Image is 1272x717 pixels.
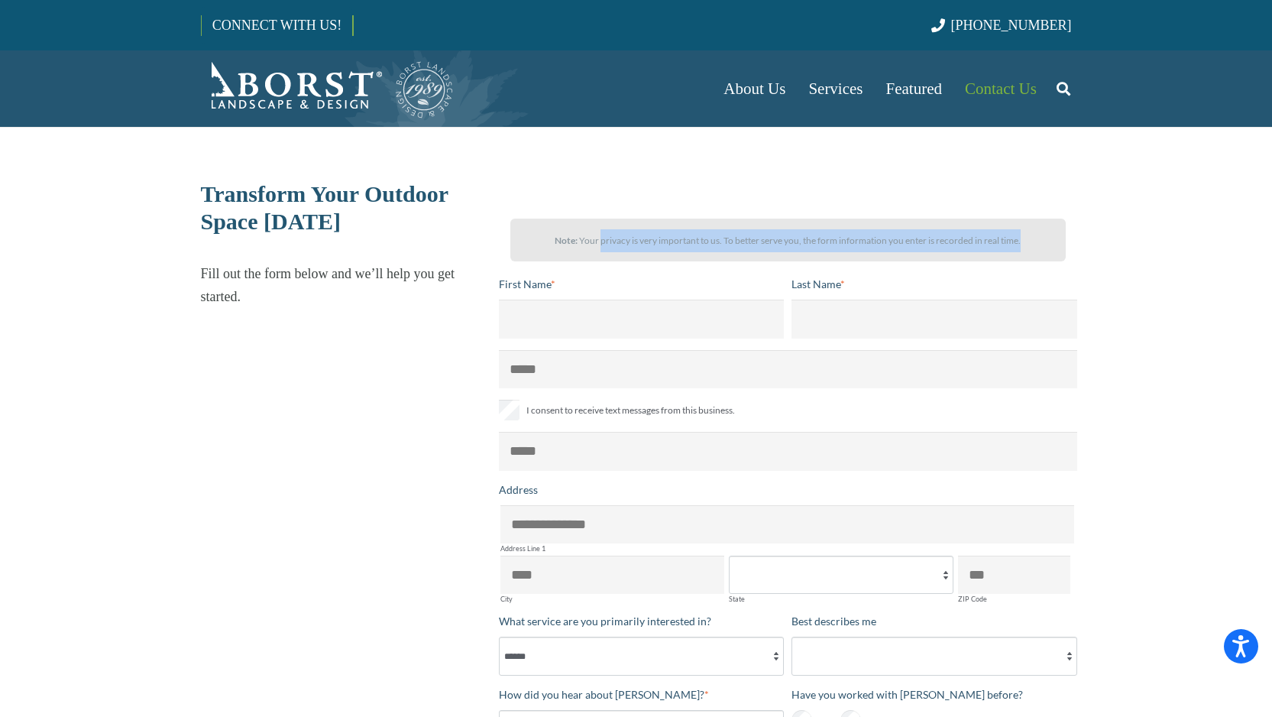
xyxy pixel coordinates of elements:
label: ZIP Code [958,595,1070,602]
label: City [500,595,725,602]
input: I consent to receive text messages from this business. [499,400,519,420]
a: Featured [875,50,953,127]
span: [PHONE_NUMBER] [951,18,1072,33]
a: CONNECT WITH US! [202,7,352,44]
a: Search [1048,70,1079,108]
span: Last Name [791,277,840,290]
span: About Us [723,79,785,98]
span: Services [808,79,863,98]
span: Best describes me [791,615,876,628]
span: I consent to receive text messages from this business. [526,401,735,420]
a: Services [797,50,874,127]
span: Featured [886,79,942,98]
select: What service are you primarily interested in? [499,637,785,675]
p: Your privacy is very important to us. To better serve you, the form information you enter is reco... [524,229,1052,252]
span: What service are you primarily interested in? [499,615,711,628]
label: State [729,595,953,602]
input: First Name* [499,300,785,338]
strong: Note: [555,235,578,246]
input: Last Name* [791,300,1077,338]
span: First Name [499,277,551,290]
label: Address Line 1 [500,545,1074,552]
p: Fill out the form below and we’ll help you get started. [201,262,486,308]
span: Have you worked with [PERSON_NAME] before? [791,688,1023,701]
a: Contact Us [953,50,1048,127]
a: About Us [712,50,797,127]
span: Contact Us [965,79,1037,98]
a: Borst-Logo [201,58,455,119]
span: How did you hear about [PERSON_NAME]? [499,688,704,701]
a: [PHONE_NUMBER] [931,18,1071,33]
span: Address [499,483,538,496]
span: Transform Your Outdoor Space [DATE] [201,181,448,234]
select: Best describes me [791,637,1077,675]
